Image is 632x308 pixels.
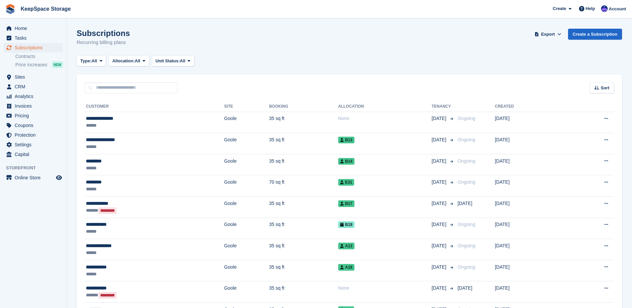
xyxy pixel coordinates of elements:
span: Analytics [15,92,55,101]
td: [DATE] [495,175,563,197]
span: Capital [15,150,55,159]
span: All [135,58,140,64]
span: Subscriptions [15,43,55,52]
span: [DATE] [431,115,447,122]
span: [DATE] [431,242,447,249]
span: Ongoing [457,179,475,185]
td: Goole [224,154,269,175]
a: menu [3,72,63,82]
a: menu [3,111,63,120]
td: [DATE] [495,197,563,218]
span: Settings [15,140,55,149]
th: Allocation [338,101,432,112]
span: Ongoing [457,158,475,164]
span: CRM [15,82,55,91]
th: Created [495,101,563,112]
span: Account [609,6,626,12]
p: Recurring billing plans [77,39,130,46]
span: All [92,58,97,64]
td: Goole [224,197,269,218]
td: 70 sq ft [269,175,338,197]
span: Storefront [6,165,66,171]
a: Contracts [15,53,63,60]
td: 35 sq ft [269,197,338,218]
a: menu [3,173,63,182]
td: [DATE] [495,260,563,281]
a: menu [3,43,63,52]
a: KeepSpace Storage [18,3,73,14]
td: [DATE] [495,218,563,239]
span: Pricing [15,111,55,120]
span: Protection [15,130,55,140]
td: Goole [224,133,269,154]
button: Export [533,29,563,40]
td: 35 sq ft [269,154,338,175]
th: Customer [85,101,224,112]
span: [DATE] [457,201,472,206]
span: Tasks [15,33,55,43]
a: menu [3,82,63,91]
td: Goole [224,218,269,239]
button: Allocation: All [109,56,149,67]
span: A18 [338,264,354,271]
span: Ongoing [457,264,475,270]
span: Home [15,24,55,33]
span: B17 [338,200,354,207]
span: B19 [338,221,354,228]
a: menu [3,101,63,111]
td: [DATE] [495,281,563,303]
img: Chloe Clark [601,5,608,12]
span: Ongoing [457,222,475,227]
span: Help [586,5,595,12]
a: menu [3,130,63,140]
td: Goole [224,239,269,260]
span: [DATE] [431,285,447,292]
td: 35 sq ft [269,133,338,154]
div: None [338,285,432,292]
span: Invoices [15,101,55,111]
td: [DATE] [495,239,563,260]
span: [DATE] [431,179,447,186]
h1: Subscriptions [77,29,130,38]
a: menu [3,33,63,43]
td: Goole [224,175,269,197]
span: [DATE] [431,158,447,165]
a: Create a Subscription [568,29,622,40]
span: Price increases [15,62,47,68]
span: Sites [15,72,55,82]
img: stora-icon-8386f47178a22dfd0bd8f6a31ec36ba5ce8667c1dd55bd0f319d3a0aa187defe.svg [5,4,15,14]
td: Goole [224,260,269,281]
span: Online Store [15,173,55,182]
a: Price increases NEW [15,61,63,68]
div: None [338,115,432,122]
td: [DATE] [495,112,563,133]
span: Create [553,5,566,12]
a: menu [3,150,63,159]
span: [DATE] [431,221,447,228]
span: Sort [601,85,609,91]
td: 35 sq ft [269,112,338,133]
a: menu [3,24,63,33]
td: Goole [224,112,269,133]
span: Unit Status: [156,58,180,64]
a: Preview store [55,174,63,182]
span: [DATE] [431,200,447,207]
span: [DATE] [457,285,472,291]
td: 35 sq ft [269,281,338,303]
button: Unit Status: All [152,56,194,67]
span: B13 [338,137,354,143]
td: 35 sq ft [269,218,338,239]
td: [DATE] [495,133,563,154]
a: menu [3,121,63,130]
a: menu [3,92,63,101]
div: NEW [52,61,63,68]
span: [DATE] [431,264,447,271]
a: menu [3,140,63,149]
span: Allocation: [112,58,135,64]
span: A13 [338,243,354,249]
button: Type: All [77,56,106,67]
td: [DATE] [495,154,563,175]
span: E31 [338,179,354,186]
th: Booking [269,101,338,112]
span: [DATE] [431,136,447,143]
